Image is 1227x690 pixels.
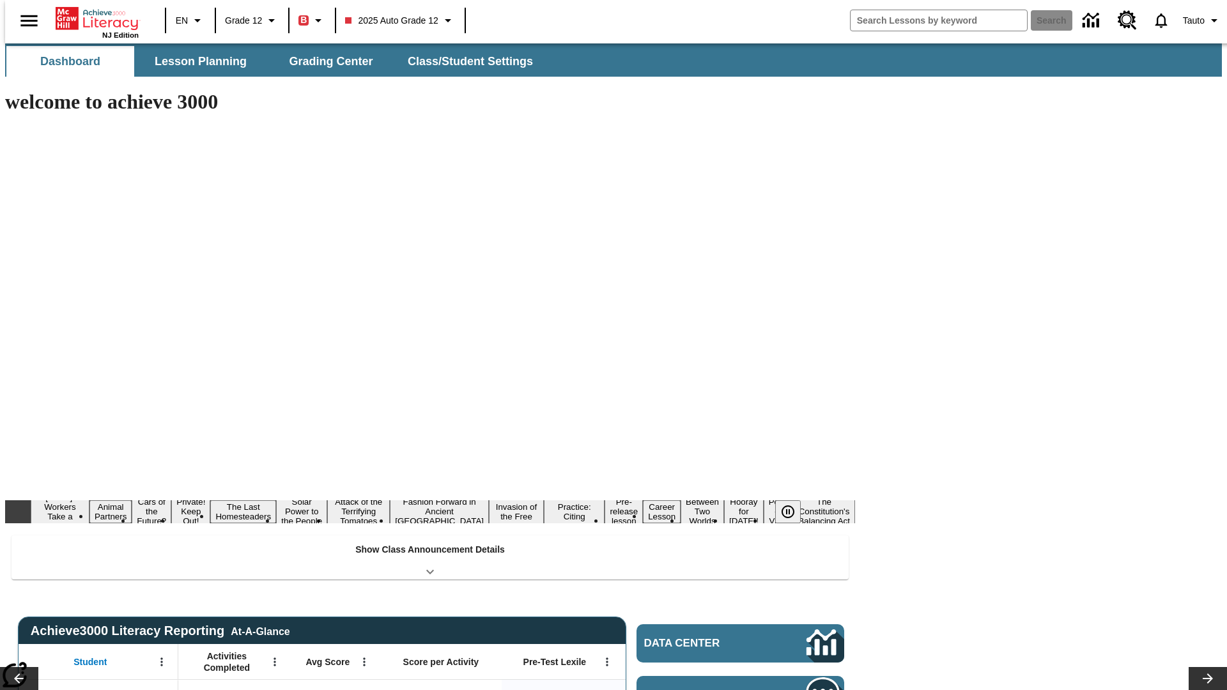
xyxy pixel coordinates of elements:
button: Boost Class color is red. Change class color [293,9,331,32]
span: Grading Center [289,54,373,69]
p: Show Class Announcement Details [355,543,505,556]
span: Tauto [1183,14,1205,27]
button: Dashboard [6,46,134,77]
span: Avg Score [305,656,350,668]
span: Data Center [644,637,764,650]
button: Pause [775,500,801,523]
button: Slide 6 Solar Power to the People [276,495,327,528]
button: Open Menu [355,652,374,671]
button: Class: 2025 Auto Grade 12, Select your class [340,9,460,32]
h1: welcome to achieve 3000 [5,90,855,114]
span: Achieve3000 Literacy Reporting [31,624,290,638]
button: Slide 2 Animal Partners [89,500,132,523]
button: Open Menu [265,652,284,671]
button: Slide 12 Career Lesson [643,500,681,523]
span: B [300,12,307,28]
span: Score per Activity [403,656,479,668]
button: Slide 7 Attack of the Terrifying Tomatoes [327,495,390,528]
span: 2025 Auto Grade 12 [345,14,438,27]
button: Slide 4 Private! Keep Out! [171,495,210,528]
button: Profile/Settings [1178,9,1227,32]
button: Slide 1 Labor Day: Workers Take a Stand [31,491,89,533]
button: Slide 5 The Last Homesteaders [210,500,276,523]
span: Lesson Planning [155,54,247,69]
button: Slide 8 Fashion Forward in Ancient Rome [390,495,489,528]
button: Class/Student Settings [397,46,543,77]
div: Home [56,4,139,39]
button: Grade: Grade 12, Select a grade [220,9,284,32]
a: Data Center [637,624,844,663]
input: search field [851,10,1027,31]
button: Slide 10 Mixed Practice: Citing Evidence [544,491,605,533]
button: Slide 13 Between Two Worlds [681,495,724,528]
span: EN [176,14,188,27]
div: SubNavbar [5,46,544,77]
a: Home [56,6,139,31]
a: Notifications [1145,4,1178,37]
span: Dashboard [40,54,100,69]
a: Data Center [1075,3,1110,38]
div: Show Class Announcement Details [12,535,849,579]
a: Resource Center, Will open in new tab [1110,3,1145,38]
span: NJ Edition [102,31,139,39]
button: Language: EN, Select a language [170,9,211,32]
button: Grading Center [267,46,395,77]
button: Open Menu [598,652,617,671]
button: Slide 9 The Invasion of the Free CD [489,491,544,533]
span: Activities Completed [185,650,269,673]
button: Slide 15 Point of View [764,495,793,528]
span: Pre-Test Lexile [523,656,587,668]
button: Lesson carousel, Next [1189,667,1227,690]
div: SubNavbar [5,43,1222,77]
button: Open Menu [152,652,171,671]
span: Class/Student Settings [408,54,533,69]
button: Slide 11 Pre-release lesson [605,495,643,528]
button: Slide 3 Cars of the Future? [132,495,171,528]
button: Open side menu [10,2,48,40]
button: Slide 16 The Constitution's Balancing Act [793,495,855,528]
span: Student [73,656,107,668]
button: Slide 14 Hooray for Constitution Day! [724,495,764,528]
span: Grade 12 [225,14,262,27]
div: Pause [775,500,814,523]
div: At-A-Glance [231,624,289,638]
button: Lesson Planning [137,46,265,77]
